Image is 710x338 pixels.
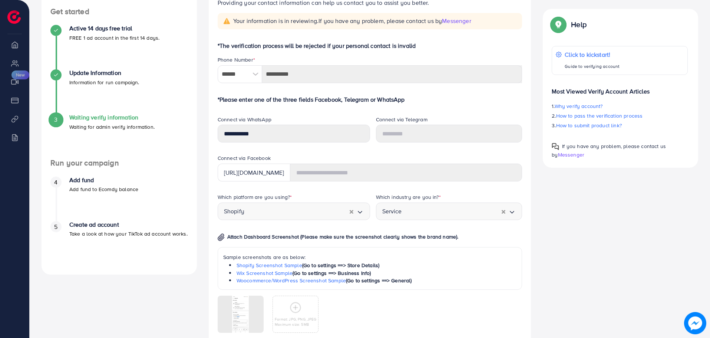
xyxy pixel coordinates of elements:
[237,277,346,284] a: Woocommerce/WordPress Screenshot Sample
[232,296,249,333] img: img uploaded
[302,262,379,269] span: (Go to settings ==> Store Details)
[69,25,159,32] h4: Active 14 days free trial
[350,207,353,216] button: Clear Selected
[346,277,412,284] span: (Go to settings ==> General)
[571,20,587,29] p: Help
[684,312,706,334] img: image
[552,81,688,96] p: Most Viewed Verify Account Articles
[223,253,517,262] p: Sample screenshots are as below:
[42,114,197,158] li: Waiting verify information
[69,122,155,131] p: Waiting for admin verify information.
[218,203,370,220] div: Search for option
[69,69,139,76] h4: Update Information
[552,121,688,130] p: 3.
[218,95,522,104] p: *Please enter one of the three fields Facebook, Telegram or WhatsApp
[54,178,57,187] span: 4
[218,193,292,201] label: Which platform are you using?
[552,111,688,120] p: 2.
[69,177,138,184] h4: Add fund
[555,102,603,110] span: Why verify account?
[552,143,559,150] img: Popup guide
[318,17,442,25] span: If you have any problem, please contact us by
[224,206,244,217] span: Shopify
[218,56,255,63] label: Phone Number
[556,112,643,119] span: How to pass the verification process
[218,154,271,162] label: Connect via Facebook
[224,18,230,24] img: alert
[556,122,622,129] span: How to submit product link?
[69,185,138,194] p: Add fund to Ecomdy balance
[552,142,666,158] span: If you have any problem, please contact us by
[69,229,188,238] p: Take a look at how your TikTok ad account works.
[233,17,471,25] span: Your information is in reviewing.
[382,206,402,217] span: Service
[54,115,57,124] span: 3
[69,78,139,87] p: Information for run campaign.
[227,233,459,240] span: Attach Dashboard Screenshot (Please make sure the screenshot clearly shows the brand name).
[218,164,290,181] div: [URL][DOMAIN_NAME]
[502,207,505,216] button: Clear Selected
[54,223,57,231] span: 5
[402,206,502,217] input: Search for option
[7,10,21,24] img: logo
[42,69,197,114] li: Update Information
[376,193,441,201] label: Which industry are you in?
[42,25,197,69] li: Active 14 days free trial
[69,33,159,42] p: FREE 1 ad account in the first 14 days.
[69,221,188,228] h4: Create ad account
[244,206,350,217] input: Search for option
[552,18,565,31] img: Popup guide
[218,41,522,50] p: *The verification process will be rejected if your personal contact is invalid
[558,151,584,158] span: Messenger
[275,316,317,322] p: Format: JPG, PNG, JPEG
[376,116,427,123] label: Connect via Telegram
[218,116,271,123] label: Connect via WhatsApp
[237,269,293,277] a: Wix Screenshot Sample
[42,7,197,16] h4: Get started
[218,233,225,241] img: img
[565,50,620,59] p: Click to kickstart!
[442,17,471,25] span: Messenger
[69,114,155,121] h4: Waiting verify information
[237,262,302,269] a: Shopify Screenshot Sample
[293,269,371,277] span: (Go to settings ==> Business Info)
[565,62,620,71] p: Guide to verifying account
[42,177,197,221] li: Add fund
[42,158,197,168] h4: Run your campaign
[275,322,317,327] p: Maximum size: 5MB
[552,102,688,111] p: 1.
[42,221,197,266] li: Create ad account
[376,203,522,220] div: Search for option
